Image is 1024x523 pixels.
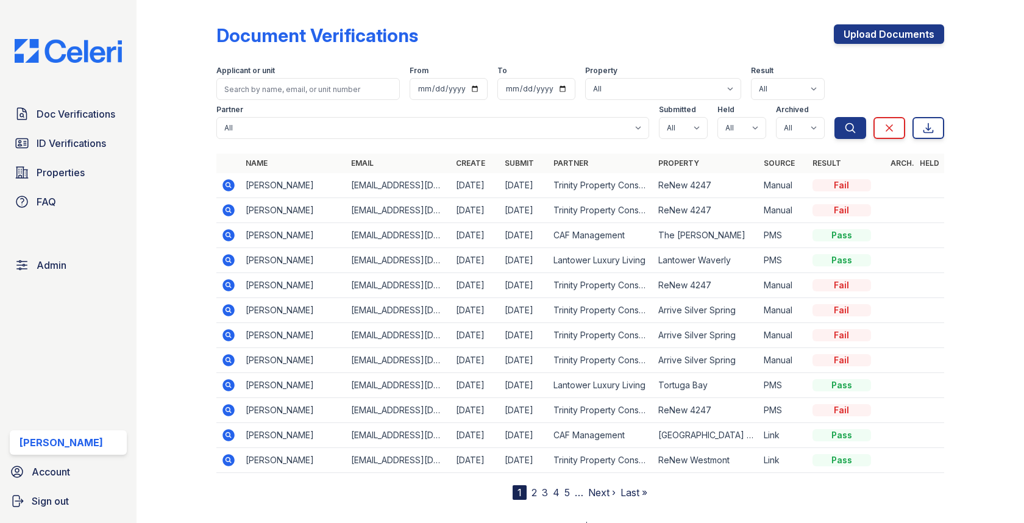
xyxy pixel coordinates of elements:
[37,165,85,180] span: Properties
[812,379,871,391] div: Pass
[764,158,795,168] a: Source
[891,158,914,168] a: Arch.
[759,173,808,198] td: Manual
[653,298,758,323] td: Arrive Silver Spring
[216,24,418,46] div: Document Verifications
[620,486,647,499] a: Last »
[549,323,653,348] td: Trinity Property Consultants
[241,373,346,398] td: [PERSON_NAME]
[10,131,127,155] a: ID Verifications
[241,348,346,373] td: [PERSON_NAME]
[451,223,500,248] td: [DATE]
[812,158,841,168] a: Result
[751,66,773,76] label: Result
[32,464,70,479] span: Account
[812,229,871,241] div: Pass
[500,423,549,448] td: [DATE]
[500,298,549,323] td: [DATE]
[500,323,549,348] td: [DATE]
[216,66,275,76] label: Applicant or unit
[351,158,374,168] a: Email
[575,485,583,500] span: …
[553,158,588,168] a: Partner
[500,173,549,198] td: [DATE]
[653,423,758,448] td: [GEOGRAPHIC_DATA] Apartments
[346,423,451,448] td: [EMAIL_ADDRESS][DOMAIN_NAME]
[241,198,346,223] td: [PERSON_NAME]
[346,248,451,273] td: [EMAIL_ADDRESS][DOMAIN_NAME]
[241,173,346,198] td: [PERSON_NAME]
[549,448,653,473] td: Trinity Property Consultants
[759,398,808,423] td: PMS
[653,198,758,223] td: ReNew 4247
[10,190,127,214] a: FAQ
[37,194,56,209] span: FAQ
[549,223,653,248] td: CAF Management
[346,448,451,473] td: [EMAIL_ADDRESS][DOMAIN_NAME]
[920,158,939,168] a: Held
[346,373,451,398] td: [EMAIL_ADDRESS][DOMAIN_NAME]
[500,398,549,423] td: [DATE]
[549,173,653,198] td: Trinity Property Consultants
[451,348,500,373] td: [DATE]
[451,173,500,198] td: [DATE]
[10,102,127,126] a: Doc Verifications
[759,298,808,323] td: Manual
[241,448,346,473] td: [PERSON_NAME]
[717,105,734,115] label: Held
[532,486,537,499] a: 2
[812,304,871,316] div: Fail
[653,248,758,273] td: Lantower Waverly
[451,448,500,473] td: [DATE]
[812,254,871,266] div: Pass
[542,486,548,499] a: 3
[549,423,653,448] td: CAF Management
[37,136,106,151] span: ID Verifications
[216,105,243,115] label: Partner
[451,273,500,298] td: [DATE]
[5,489,132,513] a: Sign out
[549,248,653,273] td: Lantower Luxury Living
[500,223,549,248] td: [DATE]
[346,273,451,298] td: [EMAIL_ADDRESS][DOMAIN_NAME]
[497,66,507,76] label: To
[500,198,549,223] td: [DATE]
[759,223,808,248] td: PMS
[759,323,808,348] td: Manual
[812,429,871,441] div: Pass
[653,448,758,473] td: ReNew Westmont
[500,248,549,273] td: [DATE]
[451,373,500,398] td: [DATE]
[812,454,871,466] div: Pass
[653,348,758,373] td: Arrive Silver Spring
[500,448,549,473] td: [DATE]
[564,486,570,499] a: 5
[451,248,500,273] td: [DATE]
[653,398,758,423] td: ReNew 4247
[658,158,699,168] a: Property
[549,348,653,373] td: Trinity Property Consultants
[451,198,500,223] td: [DATE]
[549,373,653,398] td: Lantower Luxury Living
[410,66,428,76] label: From
[10,253,127,277] a: Admin
[812,404,871,416] div: Fail
[759,373,808,398] td: PMS
[451,323,500,348] td: [DATE]
[500,373,549,398] td: [DATE]
[346,323,451,348] td: [EMAIL_ADDRESS][DOMAIN_NAME]
[451,298,500,323] td: [DATE]
[500,348,549,373] td: [DATE]
[32,494,69,508] span: Sign out
[456,158,485,168] a: Create
[5,460,132,484] a: Account
[346,298,451,323] td: [EMAIL_ADDRESS][DOMAIN_NAME]
[241,273,346,298] td: [PERSON_NAME]
[759,248,808,273] td: PMS
[216,78,399,100] input: Search by name, email, or unit number
[549,398,653,423] td: Trinity Property Consultants
[37,107,115,121] span: Doc Verifications
[553,486,560,499] a: 4
[585,66,617,76] label: Property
